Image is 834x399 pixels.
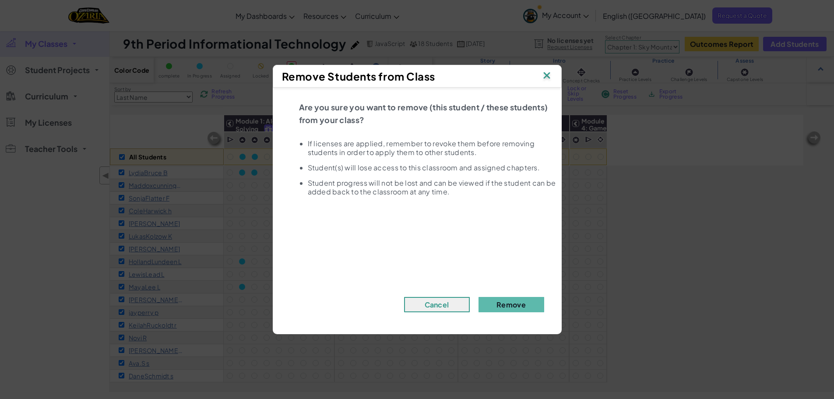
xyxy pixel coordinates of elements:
span: Are you sure you want to remove (this student / these students) from your class? [299,102,548,125]
li: If licenses are applied, remember to revoke them before removing students in order to apply them ... [308,139,557,157]
img: IconClose.svg [541,70,552,83]
li: Student(s) will lose access to this classroom and assigned chapters. [308,163,557,172]
li: Student progress will not be lost and can be viewed if the student can be added back to the class... [308,179,557,196]
span: Remove Students from Class [282,70,436,83]
button: Cancel [404,297,470,312]
button: Remove [479,297,544,312]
